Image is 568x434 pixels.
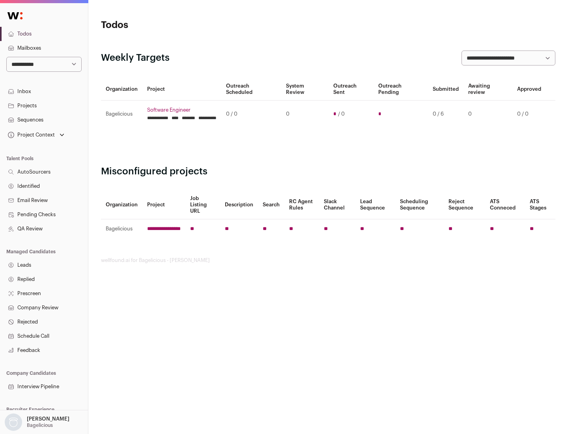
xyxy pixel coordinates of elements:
[101,191,142,219] th: Organization
[485,191,525,219] th: ATS Conneced
[6,129,66,140] button: Open dropdown
[101,19,252,32] h1: Todos
[101,165,555,178] h2: Misconfigured projects
[329,78,374,101] th: Outreach Sent
[395,191,444,219] th: Scheduling Sequence
[319,191,355,219] th: Slack Channel
[101,101,142,128] td: Bagelicious
[338,111,345,117] span: / 0
[221,78,281,101] th: Outreach Scheduled
[374,78,428,101] th: Outreach Pending
[284,191,319,219] th: RC Agent Rules
[281,101,328,128] td: 0
[101,257,555,264] footer: wellfound:ai for Bagelicious - [PERSON_NAME]
[355,191,395,219] th: Lead Sequence
[512,78,546,101] th: Approved
[444,191,486,219] th: Reject Sequence
[428,78,463,101] th: Submitted
[463,101,512,128] td: 0
[101,219,142,239] td: Bagelicious
[220,191,258,219] th: Description
[27,422,53,428] p: Bagelicious
[101,52,170,64] h2: Weekly Targets
[27,416,69,422] p: [PERSON_NAME]
[3,413,71,431] button: Open dropdown
[512,101,546,128] td: 0 / 0
[142,191,185,219] th: Project
[142,78,221,101] th: Project
[428,101,463,128] td: 0 / 6
[101,78,142,101] th: Organization
[221,101,281,128] td: 0 / 0
[3,8,27,24] img: Wellfound
[5,413,22,431] img: nopic.png
[258,191,284,219] th: Search
[463,78,512,101] th: Awaiting review
[6,132,55,138] div: Project Context
[147,107,217,113] a: Software Engineer
[185,191,220,219] th: Job Listing URL
[281,78,328,101] th: System Review
[525,191,555,219] th: ATS Stages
